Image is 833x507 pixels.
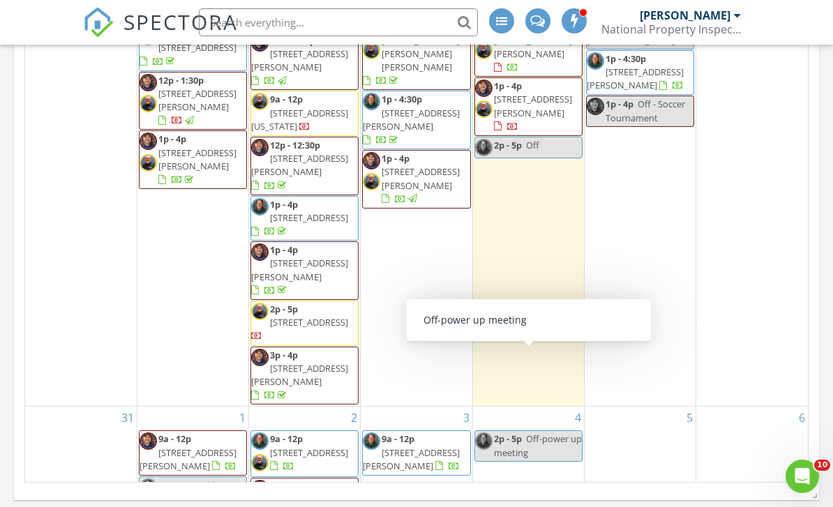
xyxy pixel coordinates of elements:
[139,430,247,476] a: 9a - 12p [STREET_ADDRESS][PERSON_NAME]
[362,150,470,209] a: 1p - 4p [STREET_ADDRESS][PERSON_NAME]
[587,98,604,115] img: 98ad0655cfd2453b98a1de31b1ed23db.jpeg
[494,93,572,119] span: [STREET_ADDRESS][PERSON_NAME]
[158,74,204,86] span: 12p - 1:30p
[83,7,114,38] img: The Best Home Inspection Software - Spectora
[494,139,522,151] span: 2p - 5p
[270,198,298,211] span: 1p - 4p
[474,77,583,136] a: 1p - 4p [STREET_ADDRESS][PERSON_NAME]
[587,7,675,46] span: hold- commercial [GEOGRAPHIC_DATA]
[251,303,348,342] a: 2p - 5p [STREET_ADDRESS]
[140,74,157,91] img: 98ad0655cfd2453b98a1de31b1ed23db.jpeg
[139,72,247,130] a: 12p - 1:30p [STREET_ADDRESS][PERSON_NAME]
[382,152,460,205] a: 1p - 4p [STREET_ADDRESS][PERSON_NAME]
[250,301,359,346] a: 2p - 5p [STREET_ADDRESS]
[251,349,269,366] img: 98ad0655cfd2453b98a1de31b1ed23db.jpeg
[684,407,696,429] a: Go to September 5, 2025
[250,196,359,241] a: 1p - 4p [STREET_ADDRESS]
[251,362,348,388] span: [STREET_ADDRESS][PERSON_NAME]
[270,243,298,256] span: 1p - 4p
[270,93,303,105] span: 9a - 12p
[601,22,741,36] div: National Property Inspections
[251,93,348,132] a: 9a - 12p [STREET_ADDRESS][US_STATE]
[140,432,237,471] a: 9a - 12p [STREET_ADDRESS][PERSON_NAME]
[251,198,348,237] a: 1p - 4p [STREET_ADDRESS]
[363,152,380,169] img: 98ad0655cfd2453b98a1de31b1ed23db.jpeg
[586,50,694,96] a: 1p - 4:30p [STREET_ADDRESS][PERSON_NAME]
[382,34,460,73] span: [STREET_ADDRESS][PERSON_NAME][PERSON_NAME]
[363,432,380,450] img: picture_mark_schucker_npi.jpg
[382,93,422,105] span: 1p - 4:30p
[587,52,604,70] img: picture_mark_schucker_npi.jpg
[363,173,380,190] img: 5ed412a738bc4b6ebf64edaec0d92b37.jpeg
[270,303,298,315] span: 2p - 5p
[348,407,360,429] a: Go to September 2, 2025
[494,21,572,74] a: 9a - 12p [STREET_ADDRESS][PERSON_NAME]
[382,152,410,165] span: 1p - 4p
[250,32,359,91] a: 9a - 12:30p [STREET_ADDRESS][PERSON_NAME]
[158,133,186,145] span: 1p - 4p
[362,430,470,476] a: 9a - 12p [STREET_ADDRESS][PERSON_NAME]
[475,80,493,97] img: 98ad0655cfd2453b98a1de31b1ed23db.jpeg
[140,95,157,112] img: 5ed412a738bc4b6ebf64edaec0d92b37.jpeg
[494,80,522,92] span: 1p - 4p
[606,52,646,65] span: 1p - 4:30p
[494,432,582,458] span: Off-power up meeting
[251,139,348,192] a: 12p - 12:30p [STREET_ADDRESS][PERSON_NAME]
[251,349,348,402] a: 3p - 4p [STREET_ADDRESS][PERSON_NAME]
[251,480,269,497] img: 98ad0655cfd2453b98a1de31b1ed23db.jpeg
[140,432,157,450] img: 98ad0655cfd2453b98a1de31b1ed23db.jpeg
[140,154,157,172] img: 5ed412a738bc4b6ebf64edaec0d92b37.jpeg
[270,349,298,361] span: 3p - 4p
[475,139,493,156] img: picture_mark_schucker_npi.jpg
[363,432,460,471] a: 9a - 12p [STREET_ADDRESS][PERSON_NAME]
[572,407,584,429] a: Go to September 4, 2025
[363,93,380,110] img: picture_mark_schucker_npi.jpg
[250,347,359,405] a: 3p - 4p [STREET_ADDRESS][PERSON_NAME]
[140,28,237,67] a: 10:30a - 11:30a [STREET_ADDRESS]
[474,19,583,77] a: 9a - 12p [STREET_ADDRESS][PERSON_NAME]
[587,66,684,91] span: [STREET_ADDRESS][PERSON_NAME]
[251,454,269,471] img: 5ed412a738bc4b6ebf64edaec0d92b37.jpeg
[158,74,237,127] a: 12p - 1:30p [STREET_ADDRESS][PERSON_NAME]
[494,34,572,60] span: [STREET_ADDRESS][PERSON_NAME]
[494,432,522,445] span: 2p - 5p
[363,42,380,59] img: 5ed412a738bc4b6ebf64edaec0d92b37.jpeg
[475,42,493,59] img: 5ed412a738bc4b6ebf64edaec0d92b37.jpeg
[251,152,348,178] span: [STREET_ADDRESS][PERSON_NAME]
[140,478,157,496] img: picture_mark_schucker_npi.jpg
[363,107,460,133] span: [STREET_ADDRESS][PERSON_NAME]
[251,93,269,110] img: 5ed412a738bc4b6ebf64edaec0d92b37.jpeg
[363,446,460,472] span: [STREET_ADDRESS][PERSON_NAME]
[270,34,315,47] span: 9a - 12:30p
[494,80,572,133] a: 1p - 4p [STREET_ADDRESS][PERSON_NAME]
[251,47,348,73] span: [STREET_ADDRESS][PERSON_NAME]
[363,21,460,87] a: 9a - 12p [STREET_ADDRESS][PERSON_NAME][PERSON_NAME]
[606,98,633,110] span: 1p - 4p
[251,34,348,87] a: 9a - 12:30p [STREET_ADDRESS][PERSON_NAME]
[796,407,808,429] a: Go to September 6, 2025
[270,480,303,492] span: 9a - 12p
[251,198,269,215] img: picture_mark_schucker_npi.jpg
[475,432,493,450] img: picture_mark_schucker_npi.jpg
[270,446,348,459] span: [STREET_ADDRESS]
[158,478,191,491] span: 9a - 12p
[251,303,269,320] img: 5ed412a738bc4b6ebf64edaec0d92b37.jpeg
[158,432,191,445] span: 9a - 12p
[250,91,359,136] a: 9a - 12p [STREET_ADDRESS][US_STATE]
[250,241,359,300] a: 1p - 4p [STREET_ADDRESS][PERSON_NAME]
[158,133,237,186] a: 1p - 4p [STREET_ADDRESS][PERSON_NAME]
[270,139,320,151] span: 12p - 12:30p
[83,19,238,48] a: SPECTORA
[251,432,269,450] img: picture_mark_schucker_npi.jpg
[270,211,348,224] span: [STREET_ADDRESS]
[250,137,359,195] a: 12p - 12:30p [STREET_ADDRESS][PERSON_NAME]
[270,316,348,328] span: [STREET_ADDRESS]
[119,407,137,429] a: Go to August 31, 2025
[237,407,248,429] a: Go to September 1, 2025
[270,432,348,471] a: 9a - 12p [STREET_ADDRESS]
[382,432,414,445] span: 9a - 12p
[362,91,470,149] a: 1p - 4:30p [STREET_ADDRESS][PERSON_NAME]
[460,407,472,429] a: Go to September 3, 2025
[123,7,238,36] span: SPECTORA
[251,139,269,156] img: 98ad0655cfd2453b98a1de31b1ed23db.jpeg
